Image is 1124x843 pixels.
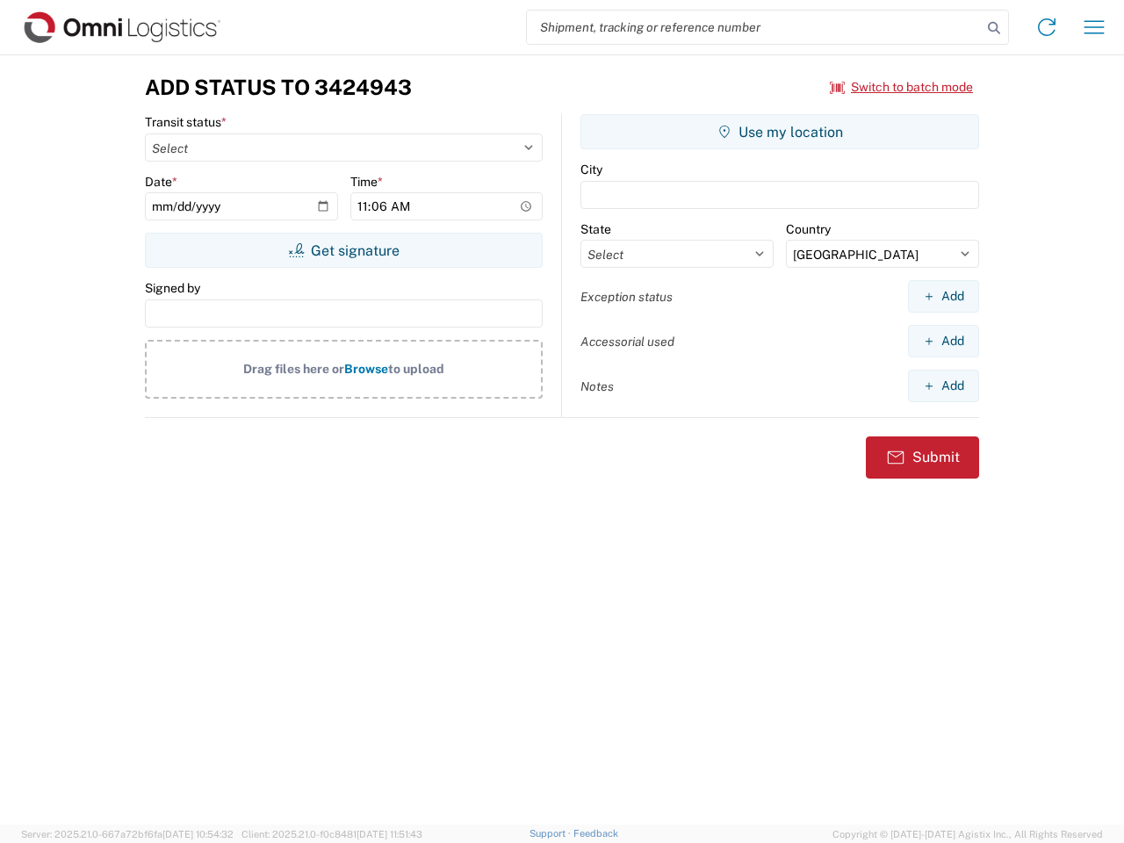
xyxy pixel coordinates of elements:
span: Browse [344,362,388,376]
span: Copyright © [DATE]-[DATE] Agistix Inc., All Rights Reserved [832,826,1103,842]
label: Signed by [145,280,200,296]
span: to upload [388,362,444,376]
span: [DATE] 11:51:43 [357,829,422,839]
h3: Add Status to 3424943 [145,75,412,100]
label: Transit status [145,114,227,130]
button: Submit [866,436,979,479]
button: Switch to batch mode [830,73,973,102]
input: Shipment, tracking or reference number [527,11,982,44]
label: Notes [580,378,614,394]
label: State [580,221,611,237]
span: [DATE] 10:54:32 [162,829,234,839]
label: Date [145,174,177,190]
label: City [580,162,602,177]
button: Get signature [145,233,543,268]
a: Feedback [573,828,618,839]
label: Exception status [580,289,673,305]
button: Add [908,280,979,313]
label: Time [350,174,383,190]
span: Client: 2025.21.0-f0c8481 [241,829,422,839]
button: Add [908,370,979,402]
span: Server: 2025.21.0-667a72bf6fa [21,829,234,839]
label: Country [786,221,831,237]
button: Add [908,325,979,357]
button: Use my location [580,114,979,149]
span: Drag files here or [243,362,344,376]
label: Accessorial used [580,334,674,349]
a: Support [530,828,573,839]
